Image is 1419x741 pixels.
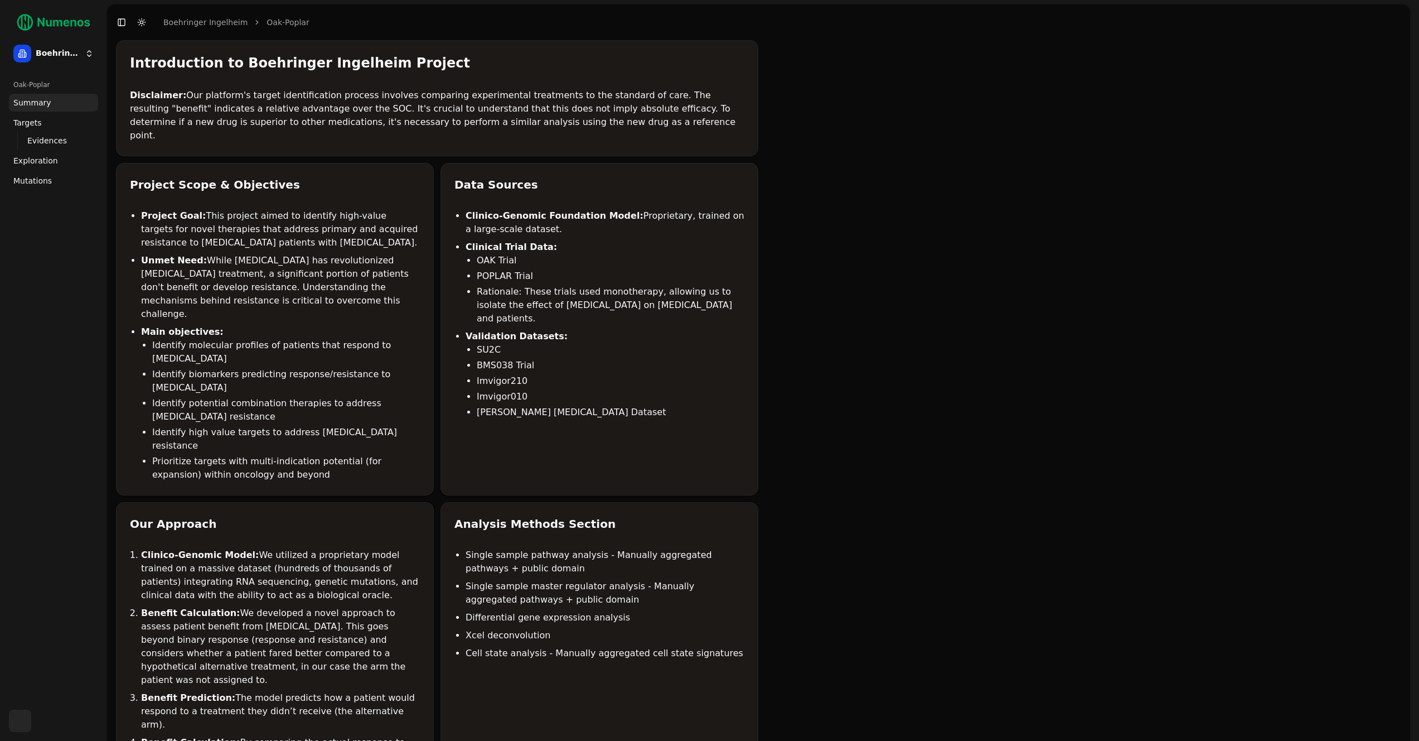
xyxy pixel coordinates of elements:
[141,548,420,602] li: We utilized a proprietary model trained on a massive dataset (hundreds of thousands of patients) ...
[9,9,98,36] img: Numenos
[466,242,557,252] strong: Clinical Trial Data:
[454,177,744,193] div: Data Sources
[477,390,744,403] li: Imvigor010
[141,608,240,618] strong: Benefit Calculation:
[152,426,420,453] li: Identify high value targets to address [MEDICAL_DATA] resistance
[466,611,744,624] li: Differential gene expression analysis
[130,177,420,193] div: Project Scope & Objectives
[152,397,420,424] li: Identify potential combination therapies to address [MEDICAL_DATA] resistance
[466,580,744,607] li: Single sample master regulator analysis - Manually aggregated pathways + public domain
[9,76,98,94] div: Oak-Poplar
[267,17,309,28] a: Oak-Poplar
[163,17,309,28] nav: breadcrumb
[477,374,744,388] li: Imvigor210
[152,339,420,365] li: Identify molecular profiles of patients that respond to [MEDICAL_DATA]
[134,15,149,30] button: Toggle Dark Mode
[141,692,235,703] strong: Benefit Prediction:
[466,629,744,642] li: Xcel deconvolution
[130,89,744,142] p: Our platform's target identification process involves comparing experimental treatments to the st...
[466,331,568,341] strong: Validation Datasets:
[141,691,420,732] li: The model predicts how a patient would respond to a treatment they didn’t receive (the alternativ...
[477,359,744,372] li: BMS038 Trial
[141,255,207,266] strong: Unmet Need:
[163,17,248,28] a: Boehringer Ingelheim
[477,406,744,419] li: [PERSON_NAME] [MEDICAL_DATA] Dataset
[13,97,51,108] span: Summary
[9,152,98,170] a: Exploration
[141,326,224,337] strong: Main objectives:
[466,210,643,221] strong: Clinico-Genomic Foundation Model:
[141,254,420,321] li: While [MEDICAL_DATA] has revolutionized [MEDICAL_DATA] treatment, a significant portion of patien...
[130,54,744,72] div: Introduction to Boehringer Ingelheim Project
[114,15,129,30] button: Toggle Sidebar
[477,254,744,267] li: OAK Trial
[466,209,744,236] li: Proprietary, trained on a large-scale dataset.
[9,114,98,132] a: Targets
[477,285,744,325] li: Rationale: These trials used monotherapy, allowing us to isolate the effect of [MEDICAL_DATA] on ...
[466,647,744,660] li: Cell state analysis - Manually aggregated cell state signatures
[23,133,85,148] a: Evidences
[13,117,42,128] span: Targets
[13,155,58,166] span: Exploration
[477,343,744,357] li: SU2C
[141,550,259,560] strong: Clinico-Genomic Model:
[9,94,98,112] a: Summary
[141,607,420,687] li: We developed a novel approach to assess patient benefit from [MEDICAL_DATA]. This goes beyond bin...
[152,455,420,482] li: Prioritize targets with multi-indication potential (for expansion) within oncology and beyond
[141,210,206,221] strong: Project Goal:
[36,49,80,59] span: Boehringer Ingelheim
[27,135,67,146] span: Evidences
[477,270,744,283] li: POPLAR Trial
[130,90,186,100] strong: Disclaimer:
[466,548,744,575] li: Single sample pathway analysis - Manually aggregated pathways + public domain
[9,172,98,190] a: Mutations
[141,209,420,249] li: This project aimed to identify high-value targets for novel therapies that address primary and ac...
[13,175,52,186] span: Mutations
[454,516,744,532] div: Analysis Methods Section
[130,516,420,532] div: Our Approach
[9,40,98,67] button: Boehringer Ingelheim
[152,368,420,394] li: Identify biomarkers predicting response/resistance to [MEDICAL_DATA]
